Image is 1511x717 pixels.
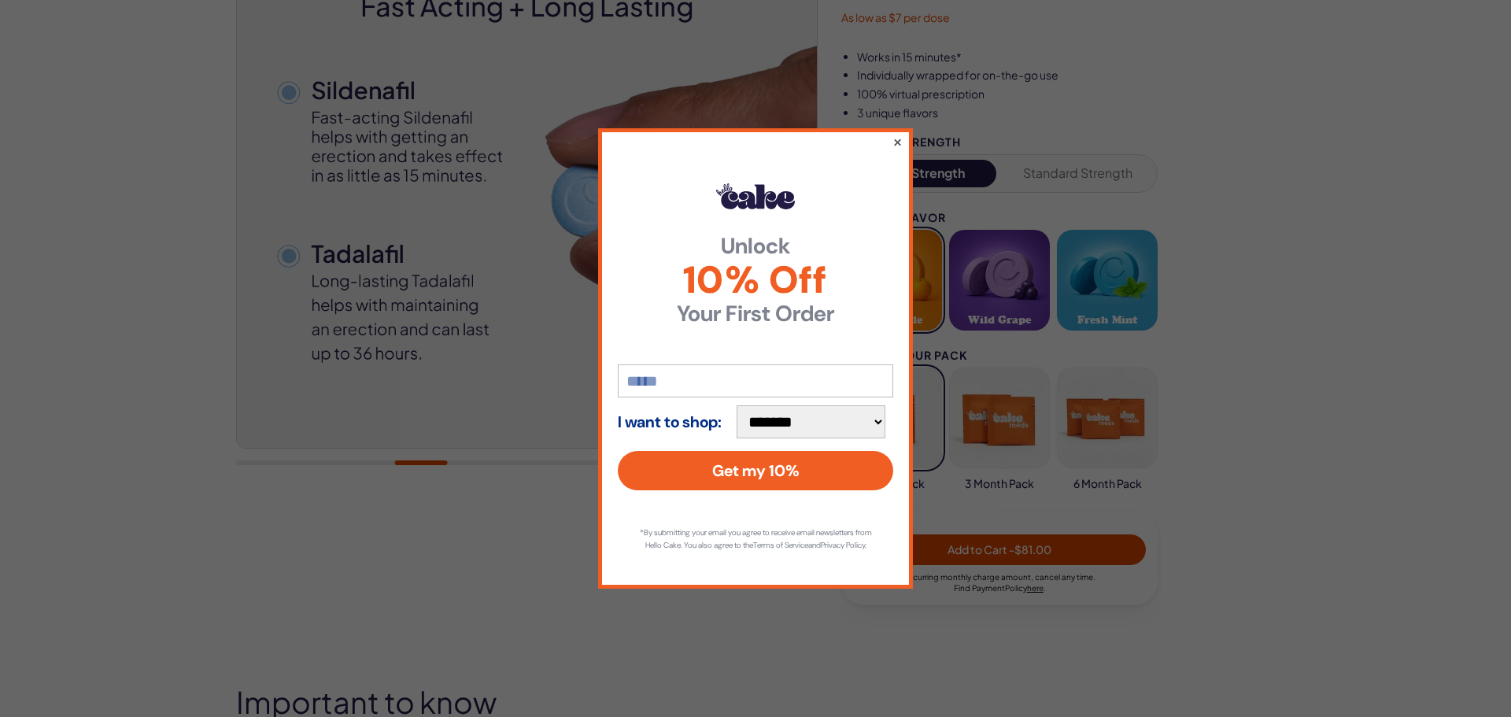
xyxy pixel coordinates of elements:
span: 10% Off [618,261,893,299]
strong: Unlock [618,235,893,257]
img: Hello Cake [716,183,795,209]
strong: Your First Order [618,303,893,325]
strong: I want to shop: [618,413,722,431]
p: *By submitting your email you agree to receive email newsletters from Hello Cake. You also agree ... [634,527,877,552]
button: × [892,132,903,151]
a: Terms of Service [753,540,808,550]
button: Get my 10% [618,451,893,490]
a: Privacy Policy [821,540,865,550]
